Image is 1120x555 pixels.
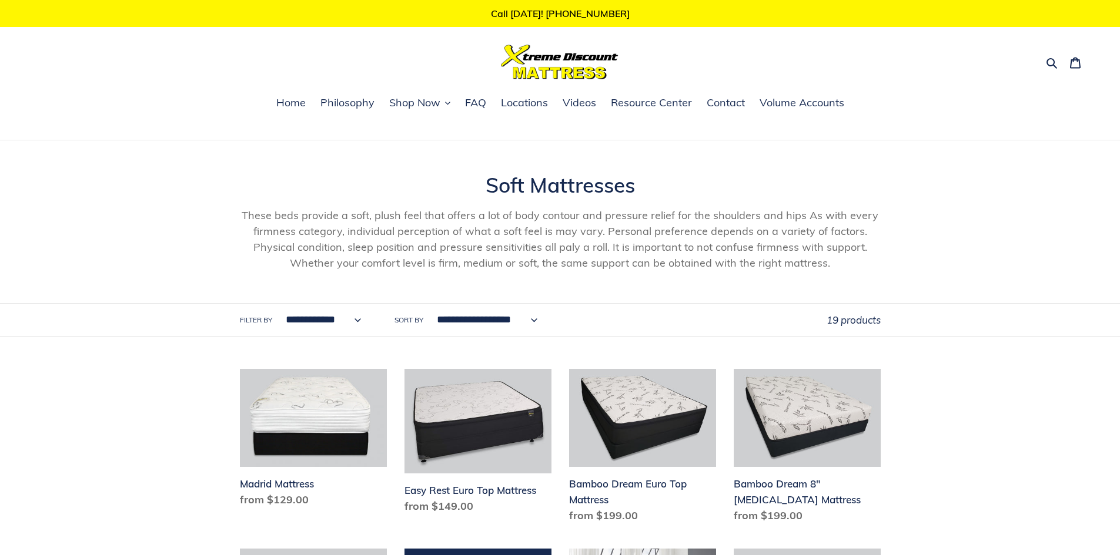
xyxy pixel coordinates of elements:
span: These beds provide a soft, plush feel that offers a lot of body contour and pressure relief for t... [242,208,878,270]
span: Volume Accounts [760,96,844,110]
span: 19 products [827,314,881,326]
a: Easy Rest Euro Top Mattress [404,369,551,519]
a: Madrid Mattress [240,369,387,512]
span: Videos [563,96,596,110]
a: Volume Accounts [754,95,850,112]
span: Home [276,96,306,110]
a: Bamboo Dream 8" Memory Foam Mattress [734,369,881,528]
a: Home [270,95,312,112]
span: Locations [501,96,548,110]
span: Contact [707,96,745,110]
a: FAQ [459,95,492,112]
span: Shop Now [389,96,440,110]
label: Filter by [240,315,272,325]
a: Videos [557,95,602,112]
span: Philosophy [320,96,375,110]
span: FAQ [465,96,486,110]
a: Resource Center [605,95,698,112]
a: Locations [495,95,554,112]
a: Philosophy [315,95,380,112]
a: Bamboo Dream Euro Top Mattress [569,369,716,528]
img: Xtreme Discount Mattress [501,45,618,79]
button: Shop Now [383,95,456,112]
label: Sort by [394,315,423,325]
a: Contact [701,95,751,112]
span: Resource Center [611,96,692,110]
span: Soft Mattresses [486,172,635,198]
